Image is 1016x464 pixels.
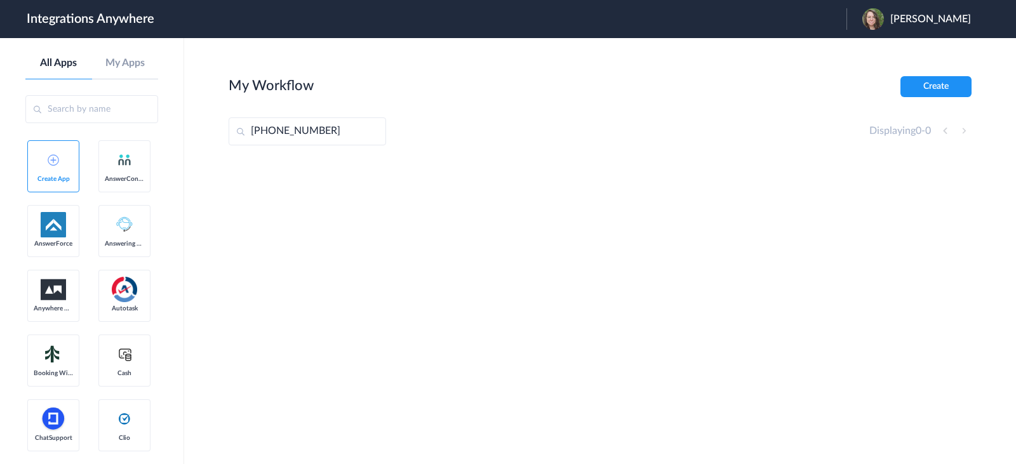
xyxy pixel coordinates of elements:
img: clio-logo.svg [117,411,132,427]
input: Search by name [25,95,158,123]
img: cash-logo.svg [117,347,133,362]
img: Answering_service.png [112,212,137,237]
img: answerconnect-logo.svg [117,152,132,168]
a: All Apps [25,57,92,69]
span: Clio [105,434,144,442]
span: ChatSupport [34,434,73,442]
img: Setmore_Logo.svg [41,343,66,366]
img: chatsupport-icon.svg [41,406,66,432]
span: Cash [105,369,144,377]
img: af-app-logo.svg [41,212,66,237]
h1: Integrations Anywhere [27,11,154,27]
span: Autotask [105,305,144,312]
a: My Apps [92,57,159,69]
input: Search [229,117,386,145]
button: Create [900,76,972,97]
img: add-icon.svg [48,154,59,166]
span: [PERSON_NAME] [890,13,971,25]
span: AnswerForce [34,240,73,248]
span: Answering Service [105,240,144,248]
img: autotask.png [112,277,137,302]
img: aww.png [41,279,66,300]
span: Create App [34,175,73,183]
span: Anywhere Works [34,305,73,312]
h2: My Workflow [229,77,314,94]
span: 0 [916,126,921,136]
h4: Displaying - [869,125,931,137]
img: e3406122-fc97-434f-b516-60e99fa22e6d.jpeg [862,8,884,30]
span: AnswerConnect [105,175,144,183]
span: 0 [925,126,931,136]
span: Booking Widget [34,369,73,377]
